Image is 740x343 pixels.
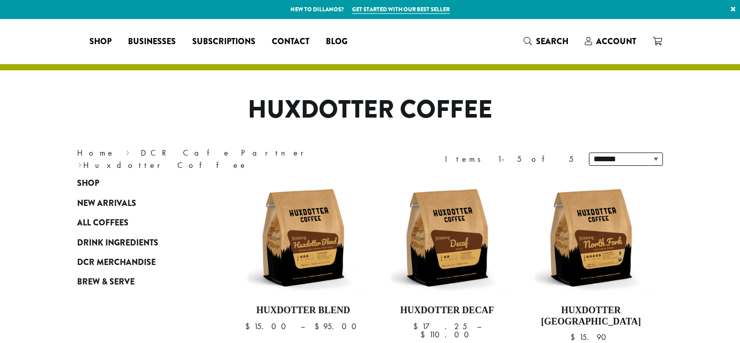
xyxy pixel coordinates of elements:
a: DCR Merchandise [77,253,200,272]
a: Search [515,33,577,50]
span: All Coffees [77,217,128,230]
span: $ [245,321,254,332]
span: Blog [326,35,347,48]
h4: Huxdotter Decaf [388,305,506,316]
a: Get started with our best seller [352,5,450,14]
a: Drink Ingredients [77,233,200,252]
bdi: 95.00 [314,321,361,332]
span: $ [413,321,422,332]
img: Huxdotter-Coffee-North-Fork-12oz-Web.jpg [532,179,650,297]
img: Huxdotter-Coffee-Decaf-12oz-Web.jpg [388,179,506,297]
a: Shop [81,33,120,50]
a: Brew & Serve [77,272,200,292]
bdi: 17.25 [413,321,467,332]
span: Shop [77,177,99,190]
h4: Huxdotter [GEOGRAPHIC_DATA] [532,305,650,327]
bdi: 15.00 [245,321,291,332]
span: Search [536,35,568,47]
a: All Coffees [77,213,200,233]
span: $ [420,329,429,340]
span: › [78,156,82,171]
a: Home [77,147,115,158]
span: – [477,321,481,332]
a: Shop [77,174,200,193]
h4: Huxdotter Blend [244,305,362,316]
bdi: 110.00 [420,329,474,340]
bdi: 15.90 [570,332,611,342]
a: Huxdotter Blend [244,179,362,341]
span: – [301,321,305,332]
nav: Breadcrumb [77,147,355,171]
a: DCR Cafe Partner [141,147,311,158]
a: New Arrivals [77,194,200,213]
span: Brew & Serve [77,276,135,289]
h1: Huxdotter Coffee [69,95,671,125]
span: New Arrivals [77,197,136,210]
span: $ [570,332,579,342]
span: Contact [272,35,309,48]
a: Huxdotter Decaf [388,179,506,341]
div: Items 1-5 of 5 [445,153,573,165]
span: Businesses [128,35,176,48]
img: Huxdotter-Coffee-Huxdotter-Blend-12oz-Web.jpg [244,179,362,297]
a: Huxdotter [GEOGRAPHIC_DATA] $15.90 [532,179,650,341]
span: Account [596,35,636,47]
span: Subscriptions [192,35,255,48]
span: $ [314,321,323,332]
span: Drink Ingredients [77,237,158,250]
span: DCR Merchandise [77,256,156,269]
span: › [126,143,129,159]
span: Shop [89,35,112,48]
